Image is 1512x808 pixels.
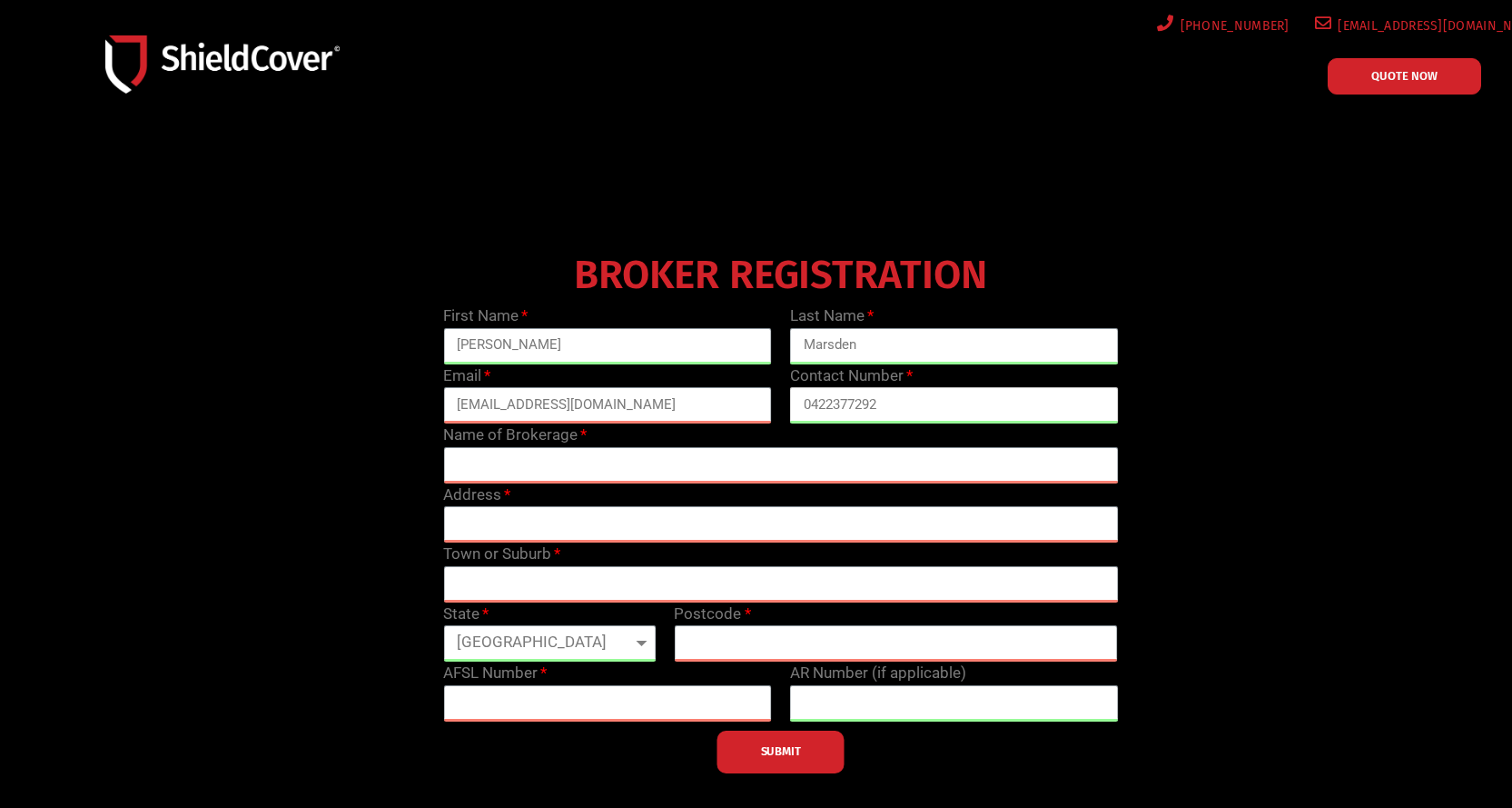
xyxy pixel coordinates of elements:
h4: BROKER REGISTRATION [434,264,1127,286]
label: State [443,603,489,626]
button: SUBMIT [717,731,845,773]
label: Postcode [674,603,750,626]
span: QUOTE NOW [1371,70,1438,82]
label: Town or Suburb [443,543,560,566]
label: AFSL Number [443,662,547,685]
label: Email [443,364,490,388]
label: AR Number (if applicable) [790,662,966,685]
img: Shield-Cover-Underwriting-Australia-logo-full [105,35,340,93]
span: SUBMIT [761,750,801,753]
label: Last Name [790,304,874,328]
a: QUOTE NOW [1328,58,1481,95]
span: [PHONE_NUMBER] [1174,15,1290,37]
a: [PHONE_NUMBER] [1153,15,1290,37]
label: Name of Brokerage [443,424,587,447]
label: Address [443,484,510,507]
label: First Name [443,304,528,328]
label: Contact Number [790,364,913,388]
